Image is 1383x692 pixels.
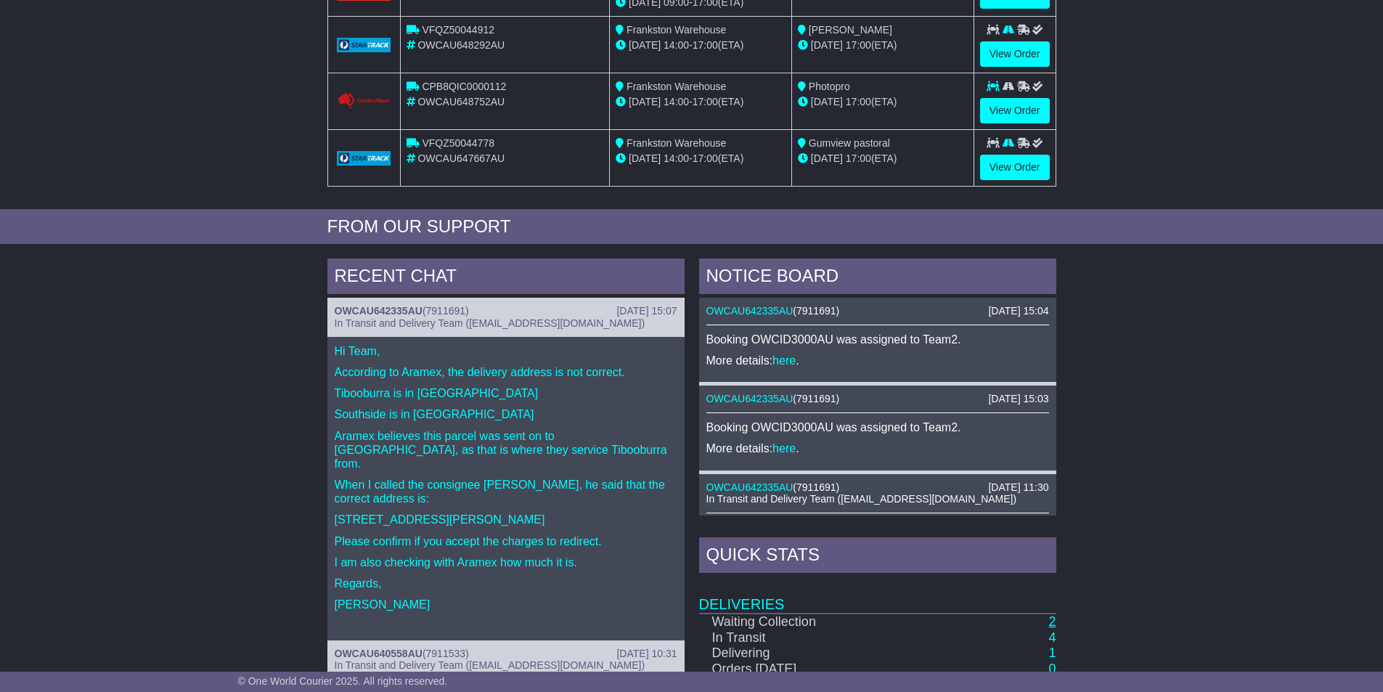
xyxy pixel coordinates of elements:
p: Booking OWCID3000AU was assigned to Team2. [706,333,1049,346]
div: NOTICE BOARD [699,259,1056,298]
a: OWCAU642335AU [706,305,794,317]
div: (ETA) [798,151,968,166]
div: ( ) [335,305,677,317]
span: In Transit and Delivery Team ([EMAIL_ADDRESS][DOMAIN_NAME]) [335,659,645,671]
div: - (ETA) [616,151,786,166]
a: View Order [980,41,1050,67]
span: [DATE] [811,152,843,164]
div: FROM OUR SUPPORT [327,216,1056,237]
div: ( ) [335,648,677,660]
span: 7911691 [426,305,466,317]
p: More details: . [706,441,1049,455]
a: OWCAU642335AU [706,393,794,404]
div: [DATE] 10:31 [616,648,677,660]
span: 7911691 [796,393,836,404]
span: 14:00 [664,152,689,164]
span: VFQZ50044912 [422,24,494,36]
a: here [772,442,796,455]
span: CPB8QIC0000112 [422,81,506,92]
a: View Order [980,155,1050,180]
span: Frankston Warehouse [627,24,726,36]
td: Waiting Collection [699,614,915,630]
span: 17:00 [846,152,871,164]
span: Frankston Warehouse [627,81,726,92]
p: [STREET_ADDRESS][PERSON_NAME] [335,513,677,526]
td: In Transit [699,630,915,646]
div: - (ETA) [616,38,786,53]
span: 17:00 [693,39,718,51]
td: Delivering [699,646,915,662]
div: (ETA) [798,94,968,110]
p: Tibooburra is in [GEOGRAPHIC_DATA] [335,386,677,400]
div: ( ) [706,305,1049,317]
div: [DATE] 11:30 [988,481,1048,494]
img: GetCarrierServiceLogo [337,92,391,110]
p: Please confirm if you accept the charges to redirect. [335,534,677,548]
span: 17:00 [693,152,718,164]
div: [DATE] 15:04 [988,305,1048,317]
span: [DATE] [629,152,661,164]
p: Southside is in [GEOGRAPHIC_DATA] [335,407,677,421]
span: In Transit and Delivery Team ([EMAIL_ADDRESS][DOMAIN_NAME]) [335,317,645,329]
div: (ETA) [798,38,968,53]
a: OWCAU642335AU [706,481,794,493]
div: Quick Stats [699,537,1056,577]
div: ( ) [706,481,1049,494]
a: here [772,354,796,367]
span: 17:00 [693,96,718,107]
span: [DATE] [629,96,661,107]
p: I am also checking with Aramex how much it is. [335,555,677,569]
td: Deliveries [699,577,1056,614]
span: In Transit and Delivery Team ([EMAIL_ADDRESS][DOMAIN_NAME]) [706,493,1017,505]
span: VFQZ50044778 [422,137,494,149]
div: - (ETA) [616,94,786,110]
img: GetCarrierServiceLogo [337,38,391,52]
div: ( ) [706,393,1049,405]
span: Gumview pastoral [809,137,890,149]
span: [DATE] [811,39,843,51]
span: 17:00 [846,39,871,51]
span: OWCAU648292AU [417,39,505,51]
div: [DATE] 15:03 [988,393,1048,405]
span: Frankston Warehouse [627,137,726,149]
span: 17:00 [846,96,871,107]
a: View Order [980,98,1050,123]
a: 0 [1048,662,1056,676]
span: © One World Courier 2025. All rights reserved. [238,675,448,687]
span: OWCAU648752AU [417,96,505,107]
span: [PERSON_NAME] [809,24,892,36]
a: 1 [1048,646,1056,660]
p: According to Aramex, the delivery address is not correct. [335,365,677,379]
span: 7911691 [796,305,836,317]
td: Orders [DATE] [699,662,915,677]
p: Hi Team, [335,344,677,358]
span: 7911691 [796,481,836,493]
span: [DATE] [629,39,661,51]
div: [DATE] 15:07 [616,305,677,317]
p: Booking OWCID3000AU was assigned to Team2. [706,420,1049,434]
span: OWCAU647667AU [417,152,505,164]
a: 2 [1048,614,1056,629]
p: When I called the consignee [PERSON_NAME], he said that the correct address is: [335,478,677,505]
a: 4 [1048,630,1056,645]
p: Aramex believes this parcel was sent on to [GEOGRAPHIC_DATA], as that is where they service Tiboo... [335,429,677,471]
img: GetCarrierServiceLogo [337,151,391,166]
div: RECENT CHAT [327,259,685,298]
span: [DATE] [811,96,843,107]
p: [PERSON_NAME] [335,598,677,611]
span: 7911533 [426,648,466,659]
p: More details: . [706,354,1049,367]
span: Photopro [809,81,850,92]
a: OWCAU642335AU [335,305,423,317]
a: OWCAU640558AU [335,648,423,659]
span: 14:00 [664,39,689,51]
p: Regards, [335,577,677,590]
span: 14:00 [664,96,689,107]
